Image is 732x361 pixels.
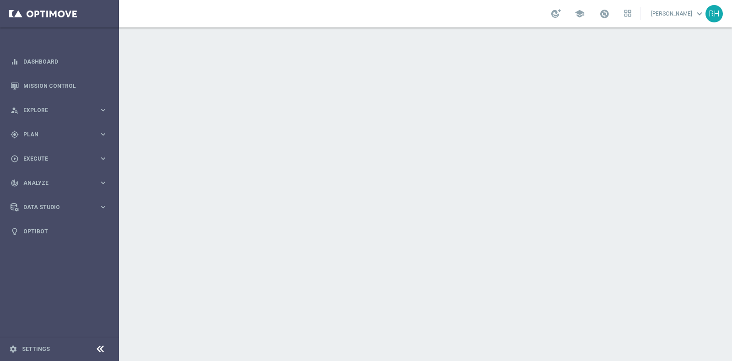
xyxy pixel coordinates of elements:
div: Optibot [11,219,108,243]
span: Execute [23,156,99,162]
span: school [575,9,585,19]
i: keyboard_arrow_right [99,130,108,139]
i: keyboard_arrow_right [99,178,108,187]
div: Execute [11,155,99,163]
a: Dashboard [23,49,108,74]
button: play_circle_outline Execute keyboard_arrow_right [10,155,108,162]
i: keyboard_arrow_right [99,106,108,114]
div: Plan [11,130,99,139]
i: track_changes [11,179,19,187]
a: Optibot [23,219,108,243]
button: equalizer Dashboard [10,58,108,65]
a: Mission Control [23,74,108,98]
span: keyboard_arrow_down [694,9,705,19]
i: gps_fixed [11,130,19,139]
button: Mission Control [10,82,108,90]
button: lightbulb Optibot [10,228,108,235]
i: keyboard_arrow_right [99,203,108,211]
a: [PERSON_NAME]keyboard_arrow_down [650,7,705,21]
i: play_circle_outline [11,155,19,163]
div: RH [705,5,723,22]
button: person_search Explore keyboard_arrow_right [10,107,108,114]
button: gps_fixed Plan keyboard_arrow_right [10,131,108,138]
div: Analyze [11,179,99,187]
div: Mission Control [11,74,108,98]
span: Analyze [23,180,99,186]
i: settings [9,345,17,353]
button: track_changes Analyze keyboard_arrow_right [10,179,108,187]
i: keyboard_arrow_right [99,154,108,163]
span: Plan [23,132,99,137]
i: person_search [11,106,19,114]
i: equalizer [11,58,19,66]
div: Explore [11,106,99,114]
div: Data Studio [11,203,99,211]
a: Settings [22,346,50,352]
i: lightbulb [11,227,19,236]
span: Data Studio [23,205,99,210]
div: Dashboard [11,49,108,74]
span: Explore [23,108,99,113]
button: Data Studio keyboard_arrow_right [10,204,108,211]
